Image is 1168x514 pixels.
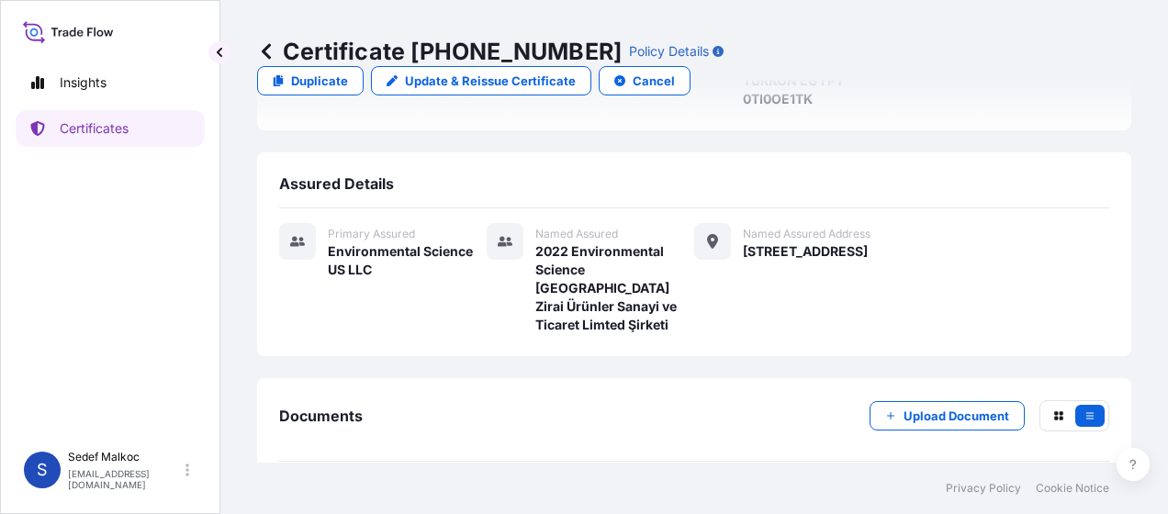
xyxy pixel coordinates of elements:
a: Update & Reissue Certificate [371,66,591,95]
a: Duplicate [257,66,364,95]
span: Documents [279,407,363,425]
a: Cookie Notice [1036,481,1109,496]
span: S [37,461,48,479]
p: Duplicate [291,72,348,90]
span: Named Assured Address [743,227,870,241]
button: Cancel [599,66,691,95]
p: Certificate [PHONE_NUMBER] [257,37,622,66]
p: Cancel [633,72,675,90]
span: [STREET_ADDRESS] [743,242,868,261]
p: Insights [60,73,107,92]
p: Certificates [60,119,129,138]
span: Primary assured [328,227,415,241]
p: Upload Document [904,407,1009,425]
a: Privacy Policy [946,481,1021,496]
button: Upload Document [870,401,1025,430]
p: Update & Reissue Certificate [405,72,576,90]
span: Named Assured [535,227,618,241]
p: Policy Details [629,42,709,61]
span: Assured Details [279,174,394,193]
p: [EMAIL_ADDRESS][DOMAIN_NAME] [68,468,182,490]
span: 2022 Environmental Science [GEOGRAPHIC_DATA] Zirai Ürünler Sanayi ve Ticaret Limted Şirketi [535,242,694,334]
a: Insights [16,64,205,101]
span: Environmental Science US LLC [328,242,487,279]
a: Certificates [16,110,205,147]
p: Sedef Malkoc [68,450,182,464]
